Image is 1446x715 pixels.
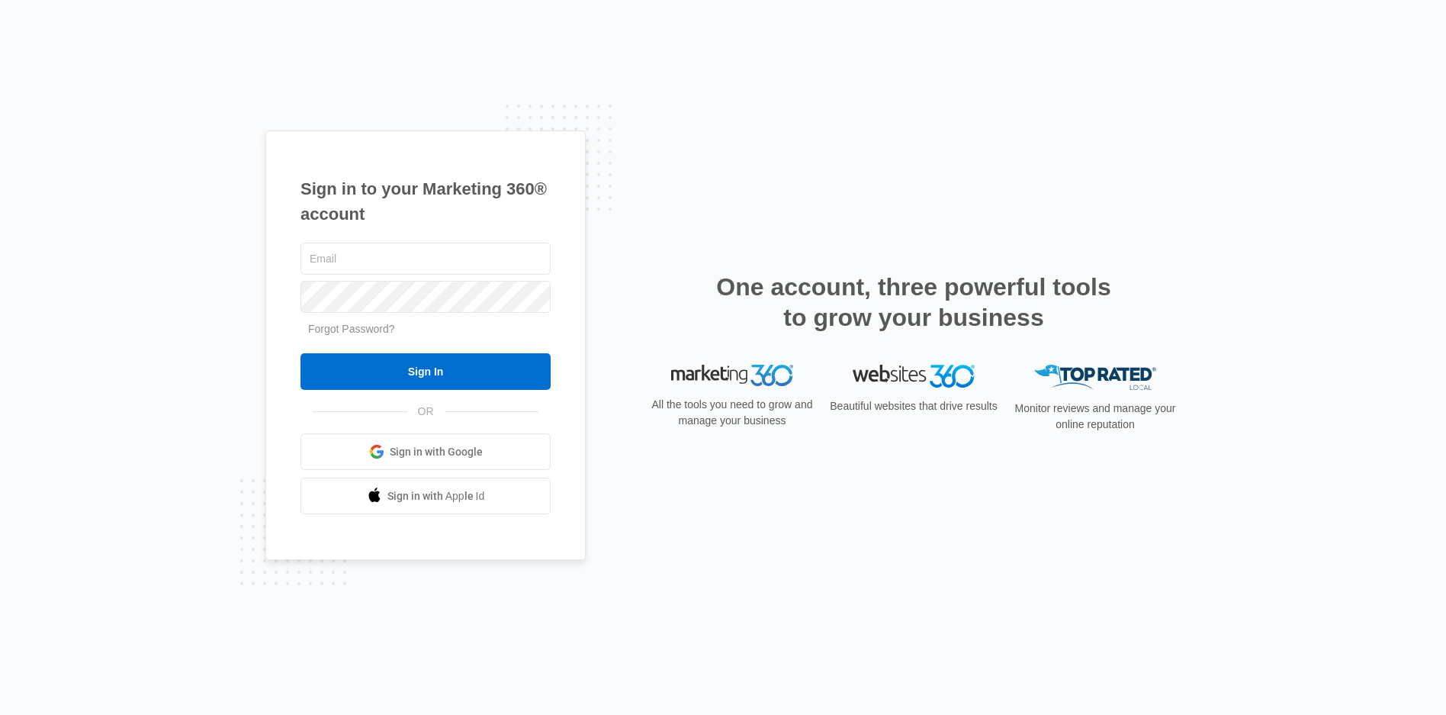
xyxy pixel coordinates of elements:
[300,433,551,470] a: Sign in with Google
[300,243,551,275] input: Email
[828,398,999,414] p: Beautiful websites that drive results
[647,397,818,429] p: All the tools you need to grow and manage your business
[407,404,445,420] span: OR
[300,478,551,514] a: Sign in with Apple Id
[390,444,483,460] span: Sign in with Google
[300,353,551,390] input: Sign In
[300,176,551,227] h1: Sign in to your Marketing 360® account
[387,488,485,504] span: Sign in with Apple Id
[853,365,975,387] img: Websites 360
[1010,401,1181,433] p: Monitor reviews and manage your online reputation
[712,272,1116,333] h2: One account, three powerful tools to grow your business
[1034,365,1156,390] img: Top Rated Local
[671,365,793,386] img: Marketing 360
[308,323,395,335] a: Forgot Password?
